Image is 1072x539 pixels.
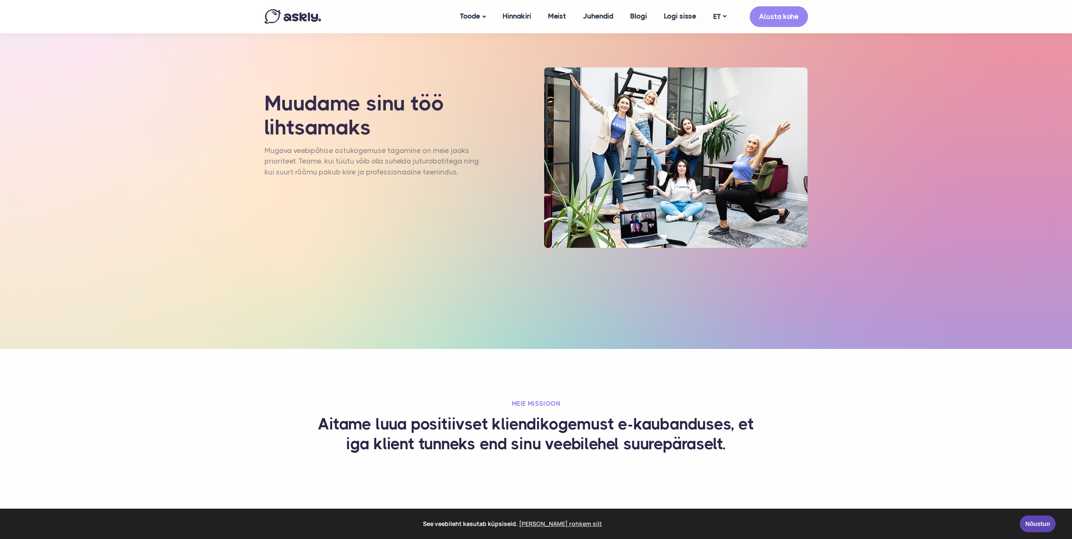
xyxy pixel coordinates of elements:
[265,9,321,24] img: Askly
[750,6,808,27] a: Alusta kohe
[311,400,762,408] h2: Meie missioon
[265,187,481,209] p: Selleks oleme loonud Askly chat’i, et [PERSON_NAME] veebis klienditoe taset kõrgemale.
[311,414,762,454] h3: Aitame luua positiivset kliendikogemust e-kaubanduses, et iga klient tunneks end sinu veebilehel ...
[705,11,735,23] a: ET
[518,518,603,530] a: learn more about cookies
[265,151,481,183] p: Mugava veebipõhise ostukogemuse tagamine on meie jaoks prioriteet. Teame, kui tüütu võib olla suh...
[265,92,481,140] h1: Muudame sinu töö lihtsamaks
[12,518,1014,530] span: See veebileht kasutab küpsiseid.
[1020,515,1056,532] a: Nõustun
